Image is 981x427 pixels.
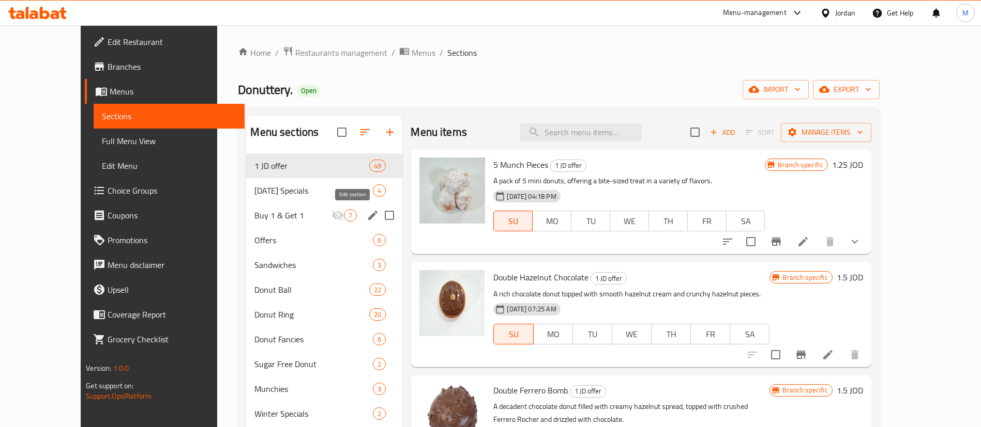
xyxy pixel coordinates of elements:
[813,80,880,99] button: export
[538,327,569,342] span: MO
[692,214,722,229] span: FR
[774,160,827,170] span: Branch specific
[493,211,533,231] button: SU
[373,383,386,395] div: items
[373,409,385,419] span: 2
[842,342,867,367] button: delete
[493,324,533,344] button: SU
[576,214,606,229] span: TU
[108,184,236,197] span: Choice Groups
[373,333,386,345] div: items
[85,29,245,54] a: Edit Restaurant
[102,135,236,147] span: Full Menu View
[108,209,236,222] span: Coupons
[373,358,386,370] div: items
[708,126,736,138] span: Add
[493,175,765,187] p: A pack of 5 mini donuts, offering a bite-sized treat in a variety of flavors.
[651,324,691,344] button: TH
[85,228,245,252] a: Promotions
[108,234,236,246] span: Promotions
[246,252,402,277] div: Sandwiches3
[254,407,373,420] div: Winter Specials
[551,160,586,171] span: 1 JD offer
[493,383,568,398] span: Double Ferrero Bomb
[102,160,236,172] span: Edit Menu
[254,383,373,395] div: Munchies
[789,126,863,139] span: Manage items
[690,324,730,344] button: FR
[373,184,386,197] div: items
[370,285,385,295] span: 22
[254,234,373,246] span: Offers
[369,308,386,321] div: items
[254,160,369,172] span: 1 JD offer
[570,385,606,397] span: 1 JD offer
[706,124,739,140] button: Add
[962,7,969,19] span: M
[86,379,133,392] span: Get support on:
[246,178,402,203] div: [DATE] Specials4
[373,186,385,196] span: 4
[369,160,386,172] div: items
[254,259,373,271] span: Sandwiches
[493,270,588,285] span: Double Hazelnut Chocolate
[419,270,485,336] img: Double Hazelnut Chocolate
[85,277,245,302] a: Upsell
[764,229,789,254] button: Branch-specific-item
[419,157,485,224] img: 5 Munch Pieces
[591,272,627,284] div: 1 JD offer
[246,277,402,302] div: Donut Ball22
[94,153,245,178] a: Edit Menu
[86,389,152,403] a: Support.OpsPlatform
[571,211,610,231] button: TU
[254,209,331,222] span: Buy 1 & Get 1
[730,324,769,344] button: SA
[797,235,809,248] a: Edit menu item
[238,46,879,59] nav: breadcrumb
[85,79,245,104] a: Menus
[113,361,129,375] span: 1.0.0
[246,302,402,327] div: Donut Ring20
[734,327,765,342] span: SA
[614,214,645,229] span: WE
[373,359,385,369] span: 2
[246,401,402,426] div: Winter Specials2
[570,385,606,398] div: 1 JD offer
[331,121,353,143] span: Select all sections
[246,376,402,401] div: Munchies3
[373,335,385,344] span: 6
[246,153,402,178] div: 1 JD offer49
[369,283,386,296] div: items
[532,211,571,231] button: MO
[821,83,871,96] span: export
[254,358,373,370] div: Sugar Free Donut
[85,203,245,228] a: Coupons
[246,203,402,228] div: Buy 1 & Get 17edit
[108,36,236,48] span: Edit Restaurant
[832,157,863,172] h6: 1.25 JOD
[726,211,765,231] button: SA
[108,60,236,73] span: Branches
[378,120,402,145] button: Add section
[250,124,319,140] h2: Menu sections
[656,327,687,342] span: TH
[94,129,245,153] a: Full Menu View
[373,259,386,271] div: items
[246,228,402,252] div: Offers6
[295,46,387,59] span: Restaurants management
[85,302,245,327] a: Coverage Report
[778,385,832,395] span: Branch specific
[503,304,560,314] span: [DATE] 07:25 AM
[731,214,761,229] span: SA
[822,349,834,361] a: Edit menu item
[254,184,373,197] span: [DATE] Specials
[85,327,245,352] a: Grocery Checklist
[370,310,385,320] span: 20
[85,54,245,79] a: Branches
[648,211,688,231] button: TH
[684,121,706,143] span: Select section
[344,209,357,222] div: items
[765,344,787,366] span: Select to update
[85,252,245,277] a: Menu disclaimer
